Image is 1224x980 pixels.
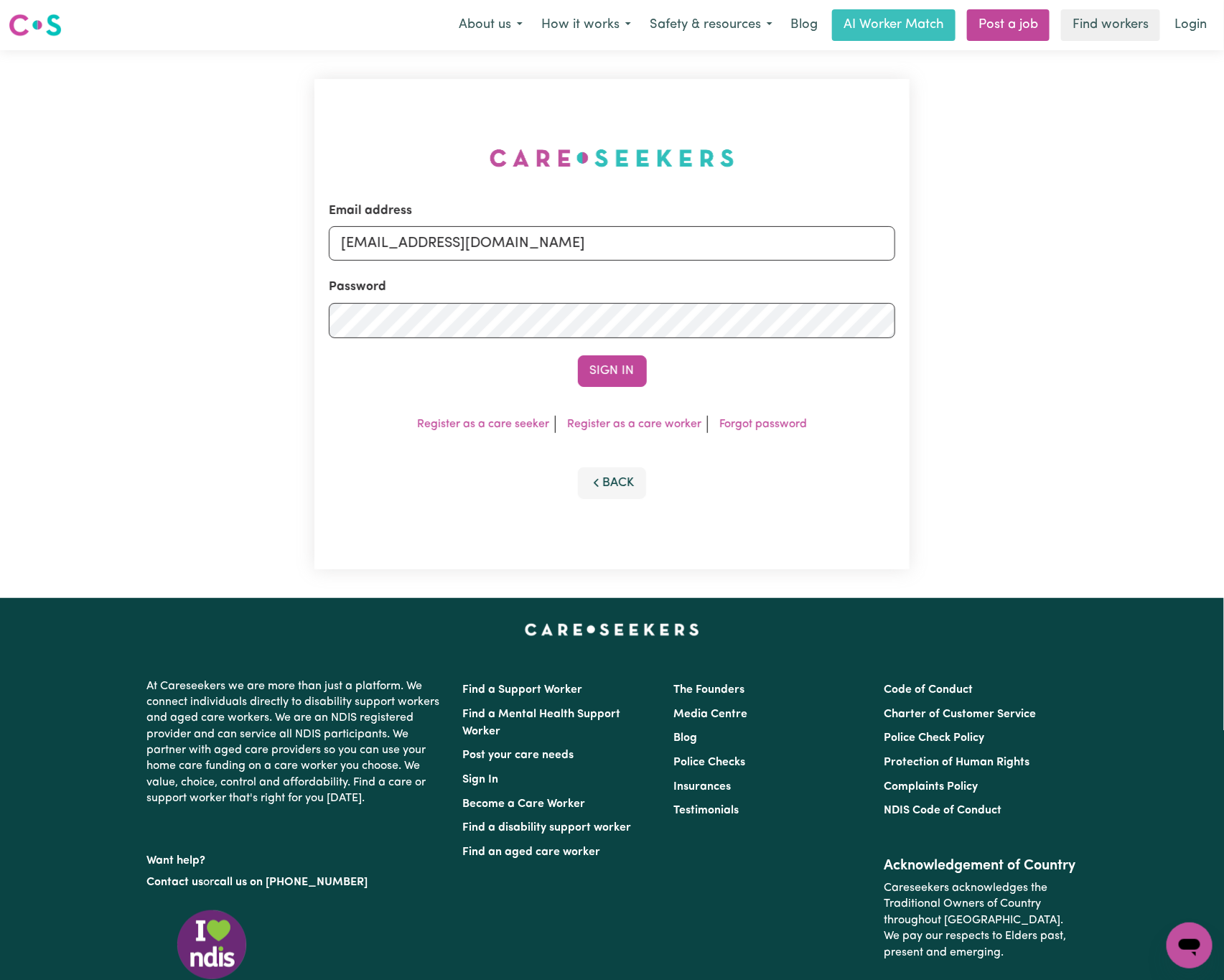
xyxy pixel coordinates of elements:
[463,822,632,834] a: Find a disability support worker
[147,877,204,888] a: Contact us
[463,774,499,785] a: Sign In
[417,419,549,430] a: Register as a care seeker
[884,781,978,793] a: Complaints Policy
[673,684,744,696] a: The Founders
[884,709,1036,720] a: Charter of Customer Service
[673,781,731,793] a: Insurances
[884,757,1029,768] a: Protection of Human Rights
[567,419,701,430] a: Register as a care worker
[673,709,747,720] a: Media Centre
[463,684,583,696] a: Find a Support Worker
[719,419,807,430] a: Forgot password
[329,278,386,297] label: Password
[884,684,973,696] a: Code of Conduct
[463,846,601,858] a: Find an aged care worker
[578,355,647,387] button: Sign In
[832,9,956,41] a: AI Worker Match
[884,857,1077,874] h2: Acknowledgement of Country
[215,877,368,888] a: call us on [PHONE_NUMBER]
[1167,923,1213,969] iframe: Button to launch messaging window
[884,805,1001,816] a: NDIS Code of Conduct
[673,757,745,768] a: Police Checks
[1166,9,1215,41] a: Login
[673,805,739,816] a: Testimonials
[782,9,826,41] a: Blog
[147,847,446,869] p: Want help?
[463,709,621,737] a: Find a Mental Health Support Worker
[967,9,1050,41] a: Post a job
[884,874,1077,966] p: Careseekers acknowledges the Traditional Owners of Country throughout [GEOGRAPHIC_DATA]. We pay o...
[9,12,62,38] img: Careseekers logo
[532,10,640,40] button: How it works
[463,798,586,810] a: Become a Care Worker
[449,10,532,40] button: About us
[329,226,895,261] input: Email address
[147,673,446,813] p: At Careseekers we are more than just a platform. We connect individuals directly to disability su...
[673,732,697,744] a: Blog
[525,624,699,635] a: Careseekers home page
[1061,9,1160,41] a: Find workers
[147,869,446,896] p: or
[463,750,574,761] a: Post your care needs
[9,9,62,42] a: Careseekers logo
[578,467,647,499] button: Back
[640,10,782,40] button: Safety & resources
[884,732,984,744] a: Police Check Policy
[329,202,412,220] label: Email address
